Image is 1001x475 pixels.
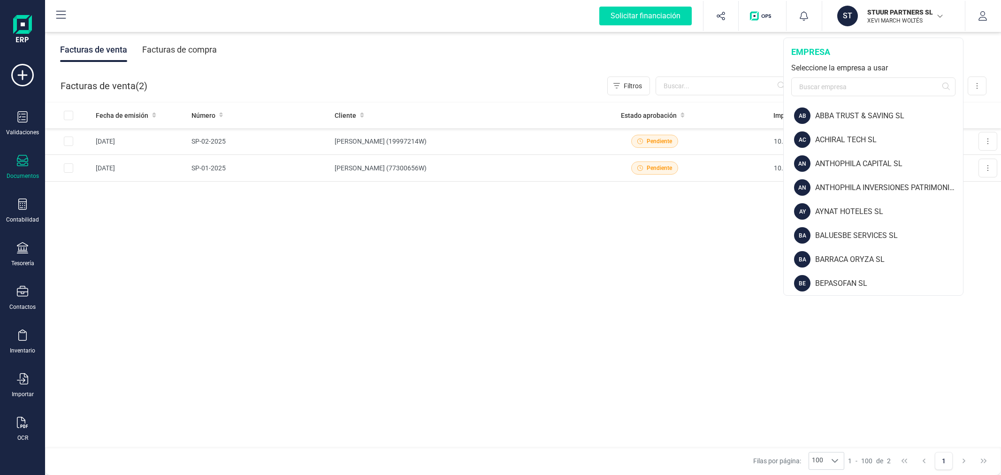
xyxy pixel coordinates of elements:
button: Solicitar financiación [588,1,703,31]
div: Validaciones [6,129,39,136]
div: Importar [12,391,34,398]
td: 10.890,00 € [707,155,812,182]
td: [DATE] [92,155,188,182]
p: STUUR PARTNERS SL [867,8,942,17]
div: ACHIRAL TECH SL [815,134,963,146]
span: Estado aprobación [621,111,677,120]
span: 100 [809,452,826,469]
button: Next Page [955,452,973,470]
span: Importe [773,111,797,120]
div: Row Selected c0b8d6bb-2707-4b4a-a638-e3c87f2323dc [64,137,73,146]
div: Facturas de venta [60,38,127,62]
span: Fecha de emisión [96,111,148,120]
span: 2 [887,456,891,466]
div: - [848,456,891,466]
span: Pendiente [647,137,672,146]
div: BARRACA ORYZA SL [815,254,963,265]
div: Facturas de venta ( ) [61,77,147,95]
button: Filtros [607,77,650,95]
td: [DATE] [92,128,188,155]
div: Contabilidad [6,216,39,223]
div: Row Selected 875ce12e-8554-4ace-a35f-a2bd18c11972 [64,163,73,173]
button: STSTUUR PARTNERS SLXEVI MARCH WOLTÉS [833,1,954,31]
div: Inventario [10,347,35,354]
button: Logo de OPS [744,1,780,31]
div: ANTHOPHILA INVERSIONES PATRIMONIALES SL [815,182,963,193]
span: de [876,456,883,466]
div: AYNAT HOTELES SL [815,206,963,217]
input: Buscar... [656,77,791,95]
input: Buscar empresa [791,77,955,96]
div: Solicitar financiación [599,7,692,25]
td: SP-02-2025 [188,128,331,155]
button: Page 1 [935,452,953,470]
div: ANTHOPHILA CAPITAL SL [815,158,963,169]
div: AN [794,179,810,196]
button: Last Page [975,452,993,470]
span: Pendiente [647,164,672,172]
td: SP-01-2025 [188,155,331,182]
div: BEPASOFAN SL [815,278,963,289]
div: BE [794,275,810,291]
button: Previous Page [915,452,933,470]
span: Filtros [624,81,642,91]
div: BALUESBE SERVICES SL [815,230,963,241]
div: Contactos [9,303,36,311]
span: 1 [848,456,852,466]
p: XEVI MARCH WOLTÉS [867,17,942,24]
div: AY [794,203,810,220]
span: 2 [139,79,144,92]
span: Número [191,111,215,120]
div: Tesorería [11,260,34,267]
div: Facturas de compra [142,38,217,62]
div: AB [794,107,810,124]
div: BA [794,227,810,244]
span: Cliente [335,111,356,120]
div: Filas por página: [753,452,844,470]
div: empresa [791,46,955,59]
td: [PERSON_NAME] (19997214W) [331,128,602,155]
div: Documentos [7,172,39,180]
div: OCR [17,434,28,442]
img: Logo de OPS [750,11,775,21]
img: Logo Finanedi [13,15,32,45]
div: ST [837,6,858,26]
div: All items unselected [64,111,73,120]
div: Seleccione la empresa a usar [791,62,955,74]
td: 10.890,00 € [707,128,812,155]
div: BA [794,251,810,268]
button: First Page [895,452,913,470]
span: 100 [861,456,872,466]
div: AC [794,131,810,148]
div: ABBA TRUST & SAVING SL [815,110,963,122]
td: [PERSON_NAME] (77300656W) [331,155,602,182]
div: AN [794,155,810,172]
